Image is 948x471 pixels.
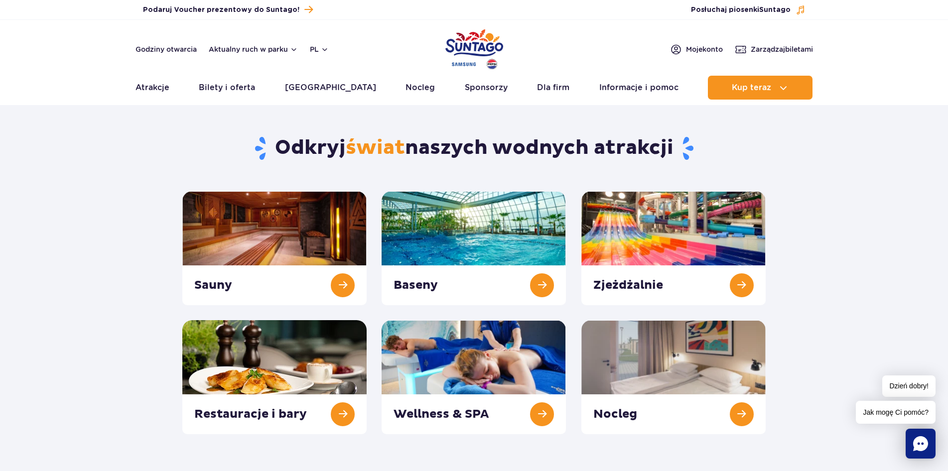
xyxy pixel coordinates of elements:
[670,43,723,55] a: Mojekonto
[882,375,936,397] span: Dzień dobry!
[599,76,678,100] a: Informacje i pomoc
[708,76,813,100] button: Kup teraz
[199,76,255,100] a: Bilety i oferta
[759,6,791,13] span: Suntago
[406,76,435,100] a: Nocleg
[906,429,936,459] div: Chat
[346,135,405,160] span: świat
[751,44,813,54] span: Zarządzaj biletami
[182,135,766,161] h1: Odkryj naszych wodnych atrakcji
[310,44,329,54] button: pl
[445,25,503,71] a: Park of Poland
[735,43,813,55] a: Zarządzajbiletami
[465,76,508,100] a: Sponsorzy
[285,76,376,100] a: [GEOGRAPHIC_DATA]
[209,45,298,53] button: Aktualny ruch w parku
[856,401,936,424] span: Jak mogę Ci pomóc?
[135,76,169,100] a: Atrakcje
[537,76,569,100] a: Dla firm
[691,5,791,15] span: Posłuchaj piosenki
[686,44,723,54] span: Moje konto
[143,3,313,16] a: Podaruj Voucher prezentowy do Suntago!
[143,5,299,15] span: Podaruj Voucher prezentowy do Suntago!
[135,44,197,54] a: Godziny otwarcia
[732,83,771,92] span: Kup teraz
[691,5,806,15] button: Posłuchaj piosenkiSuntago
